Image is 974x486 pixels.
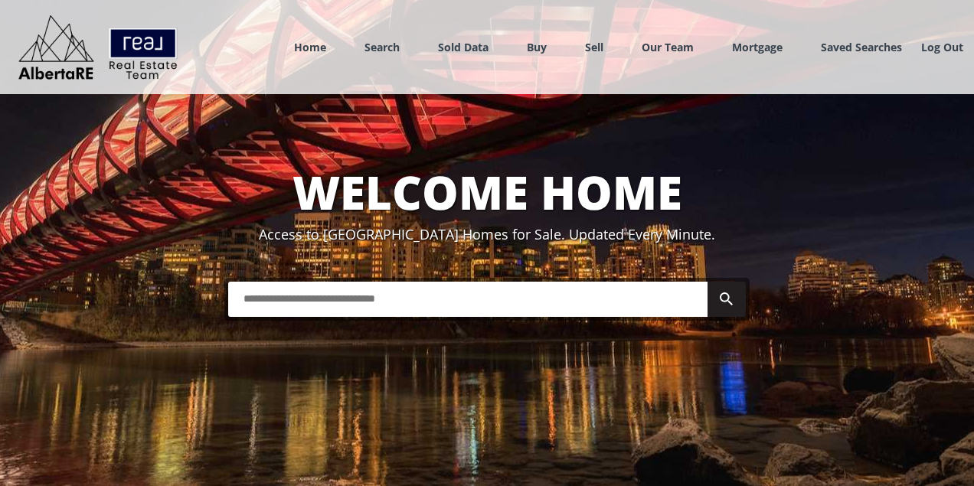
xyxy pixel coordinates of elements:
[4,167,970,217] h1: WELCOME HOME
[294,40,326,54] a: Home
[732,40,783,54] a: Mortgage
[438,40,489,54] a: Sold Data
[821,40,902,55] a: Saved Searches
[364,40,400,54] a: Search
[11,11,185,83] img: Logo
[259,225,715,243] span: Access to [GEOGRAPHIC_DATA] Homes for Sale. Updated Every Minute.
[585,40,603,54] a: Sell
[921,40,963,55] a: Log Out
[527,40,547,54] a: Buy
[642,40,694,54] a: Our Team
